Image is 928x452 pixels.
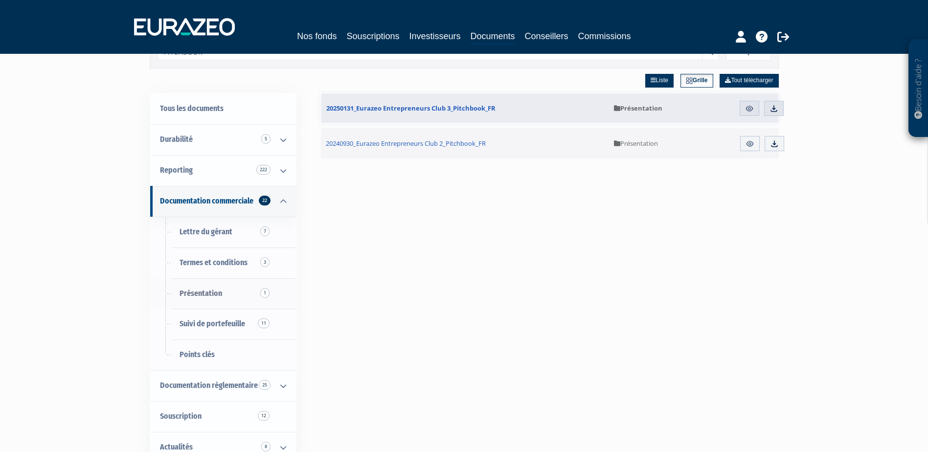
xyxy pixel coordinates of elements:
span: 11 [258,318,270,328]
span: 20240930_Eurazeo Entrepreneurs Club 2_Pitchbook_FR [326,139,486,148]
span: Documentation commerciale [160,196,253,205]
a: Présentation1 [150,278,296,309]
a: Termes et conditions3 [150,248,296,278]
span: Présentation [614,104,662,113]
span: Reporting [160,165,193,175]
span: Points clés [180,350,215,359]
a: Documents [471,29,515,45]
a: Liste [645,74,674,88]
a: 20240930_Eurazeo Entrepreneurs Club 2_Pitchbook_FR [321,128,610,158]
a: Points clés [150,339,296,370]
a: Souscription12 [150,401,296,432]
img: download.svg [770,104,778,113]
span: Souscription [160,411,202,421]
span: Suivi de portefeuille [180,319,245,328]
span: 222 [256,165,271,175]
a: Documentation commerciale 22 [150,186,296,217]
img: eye.svg [745,104,754,113]
a: Nos fonds [297,29,337,43]
span: Présentation [614,139,658,148]
span: Documentation règlementaire [160,381,258,390]
span: 12 [258,411,270,421]
span: 25 [259,380,271,390]
span: Actualités [160,442,193,452]
span: 22 [259,196,271,205]
a: 20250131_Eurazeo Entrepreneurs Club 3_Pitchbook_FR [321,93,609,123]
span: Termes et conditions [180,258,248,267]
a: Reporting 222 [150,155,296,186]
span: 5 [261,134,271,144]
span: 3 [260,257,270,267]
a: Souscriptions [346,29,399,43]
a: Conseillers [525,29,568,43]
a: Investisseurs [409,29,460,43]
a: Documentation règlementaire 25 [150,370,296,401]
span: Durabilité [160,135,193,144]
span: Lettre du gérant [180,227,232,236]
span: 20250131_Eurazeo Entrepreneurs Club 3_Pitchbook_FR [326,104,496,113]
img: 1732889491-logotype_eurazeo_blanc_rvb.png [134,18,235,36]
a: Commissions [578,29,631,43]
a: Suivi de portefeuille11 [150,309,296,339]
span: Présentation [180,289,222,298]
img: grid.svg [686,77,693,84]
a: Tous les documents [150,93,296,124]
span: 7 [260,226,270,236]
a: Durabilité 5 [150,124,296,155]
span: 1 [260,288,270,298]
span: 8 [261,442,271,452]
p: Besoin d'aide ? [913,45,924,133]
a: Tout télécharger [720,74,778,88]
a: Grille [680,74,713,88]
a: Lettre du gérant7 [150,217,296,248]
img: download.svg [770,139,779,148]
img: eye.svg [746,139,754,148]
